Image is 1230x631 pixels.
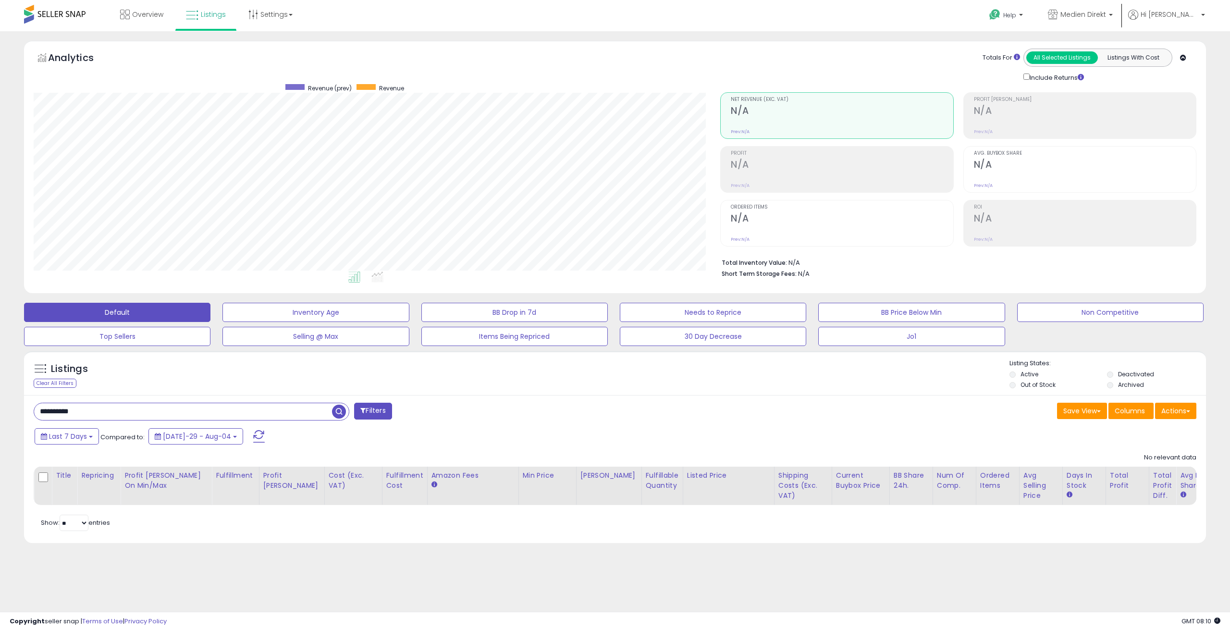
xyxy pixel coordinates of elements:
[263,470,320,491] div: Profit [PERSON_NAME]
[421,327,608,346] button: Items Being Repriced
[48,51,112,67] h5: Analytics
[731,205,953,210] span: Ordered Items
[974,129,993,135] small: Prev: N/A
[731,213,953,226] h2: N/A
[1118,370,1154,378] label: Deactivated
[56,470,73,481] div: Title
[1057,403,1107,419] button: Save View
[386,470,423,491] div: Fulfillment Cost
[646,470,679,491] div: Fulfillable Quantity
[523,470,572,481] div: Min Price
[421,303,608,322] button: BB Drop in 7d
[1144,453,1196,462] div: No relevant data
[222,303,409,322] button: Inventory Age
[24,303,210,322] button: Default
[974,213,1196,226] h2: N/A
[24,327,210,346] button: Top Sellers
[1118,381,1144,389] label: Archived
[1067,491,1072,499] small: Days In Stock.
[51,362,88,376] h5: Listings
[620,303,806,322] button: Needs to Reprice
[722,256,1189,268] li: N/A
[1026,51,1098,64] button: All Selected Listings
[379,84,404,92] span: Revenue
[989,9,1001,21] i: Get Help
[41,518,110,527] span: Show: entries
[818,327,1005,346] button: Jo1
[1016,72,1095,83] div: Include Returns
[1021,381,1056,389] label: Out of Stock
[216,470,255,481] div: Fulfillment
[731,159,953,172] h2: N/A
[1097,51,1169,64] button: Listings With Cost
[1023,470,1058,501] div: Avg Selling Price
[308,84,352,92] span: Revenue (prev)
[1017,303,1204,322] button: Non Competitive
[982,1,1033,31] a: Help
[132,10,163,19] span: Overview
[201,10,226,19] span: Listings
[1155,403,1196,419] button: Actions
[35,428,99,445] button: Last 7 Days
[1180,491,1186,499] small: Avg BB Share.
[980,470,1015,491] div: Ordered Items
[1060,10,1106,19] span: Medien Direkt
[731,151,953,156] span: Profit
[354,403,392,420] button: Filters
[974,183,993,188] small: Prev: N/A
[431,470,515,481] div: Amazon Fees
[722,270,797,278] b: Short Term Storage Fees:
[731,236,750,242] small: Prev: N/A
[163,432,231,441] span: [DATE]-29 - Aug-04
[974,105,1196,118] h2: N/A
[1153,470,1172,501] div: Total Profit Diff.
[731,183,750,188] small: Prev: N/A
[974,97,1196,102] span: Profit [PERSON_NAME]
[731,129,750,135] small: Prev: N/A
[431,481,437,489] small: Amazon Fees.
[580,470,638,481] div: [PERSON_NAME]
[1009,359,1206,368] p: Listing States:
[329,470,378,491] div: Cost (Exc. VAT)
[1067,470,1102,491] div: Days In Stock
[722,259,787,267] b: Total Inventory Value:
[894,470,929,491] div: BB Share 24h.
[974,205,1196,210] span: ROI
[1180,470,1215,491] div: Avg BB Share
[1115,406,1145,416] span: Columns
[100,433,145,442] span: Compared to:
[49,432,87,441] span: Last 7 Days
[836,470,886,491] div: Current Buybox Price
[937,470,972,491] div: Num of Comp.
[34,379,76,388] div: Clear All Filters
[687,470,770,481] div: Listed Price
[983,53,1020,62] div: Totals For
[1141,10,1198,19] span: Hi [PERSON_NAME]
[731,97,953,102] span: Net Revenue (Exc. VAT)
[731,105,953,118] h2: N/A
[1108,403,1154,419] button: Columns
[121,467,212,505] th: The percentage added to the cost of goods (COGS) that forms the calculator for Min & Max prices.
[1003,11,1016,19] span: Help
[148,428,243,445] button: [DATE]-29 - Aug-04
[1128,10,1205,31] a: Hi [PERSON_NAME]
[974,159,1196,172] h2: N/A
[974,236,993,242] small: Prev: N/A
[974,151,1196,156] span: Avg. Buybox Share
[81,470,116,481] div: Repricing
[124,470,208,491] div: Profit [PERSON_NAME] on Min/Max
[818,303,1005,322] button: BB Price Below Min
[620,327,806,346] button: 30 Day Decrease
[778,470,828,501] div: Shipping Costs (Exc. VAT)
[222,327,409,346] button: Selling @ Max
[1021,370,1038,378] label: Active
[1110,470,1145,491] div: Total Profit
[798,269,810,278] span: N/A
